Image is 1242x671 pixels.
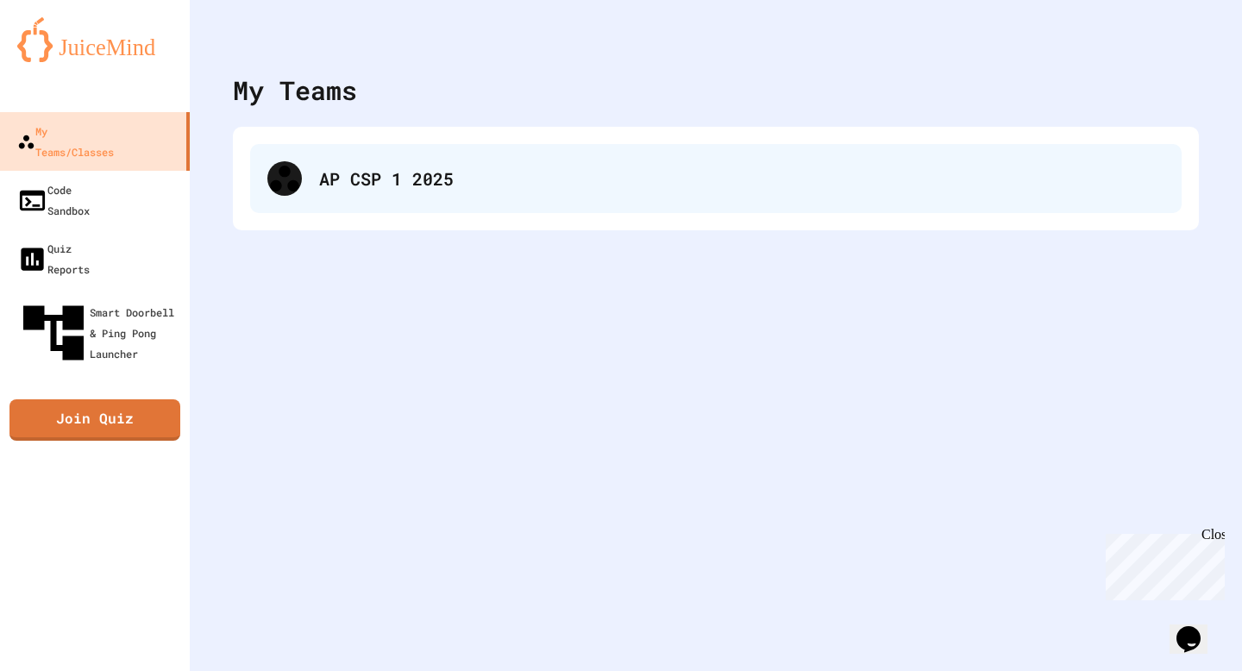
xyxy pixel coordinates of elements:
[7,7,119,110] div: Chat with us now!Close
[17,121,114,162] div: My Teams/Classes
[17,17,172,62] img: logo-orange.svg
[233,71,357,110] div: My Teams
[17,179,90,221] div: Code Sandbox
[1099,527,1225,600] iframe: chat widget
[17,297,183,369] div: Smart Doorbell & Ping Pong Launcher
[1170,602,1225,654] iframe: chat widget
[250,144,1182,213] div: AP CSP 1 2025
[9,399,180,441] a: Join Quiz
[17,238,90,279] div: Quiz Reports
[319,166,1164,191] div: AP CSP 1 2025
